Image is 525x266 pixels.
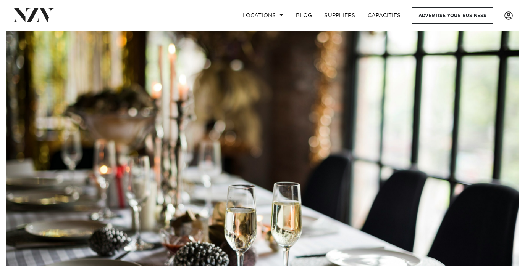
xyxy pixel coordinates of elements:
a: Locations [236,7,290,24]
img: nzv-logo.png [12,8,54,22]
a: Capacities [362,7,407,24]
a: Advertise your business [412,7,493,24]
a: BLOG [290,7,318,24]
a: SUPPLIERS [318,7,361,24]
